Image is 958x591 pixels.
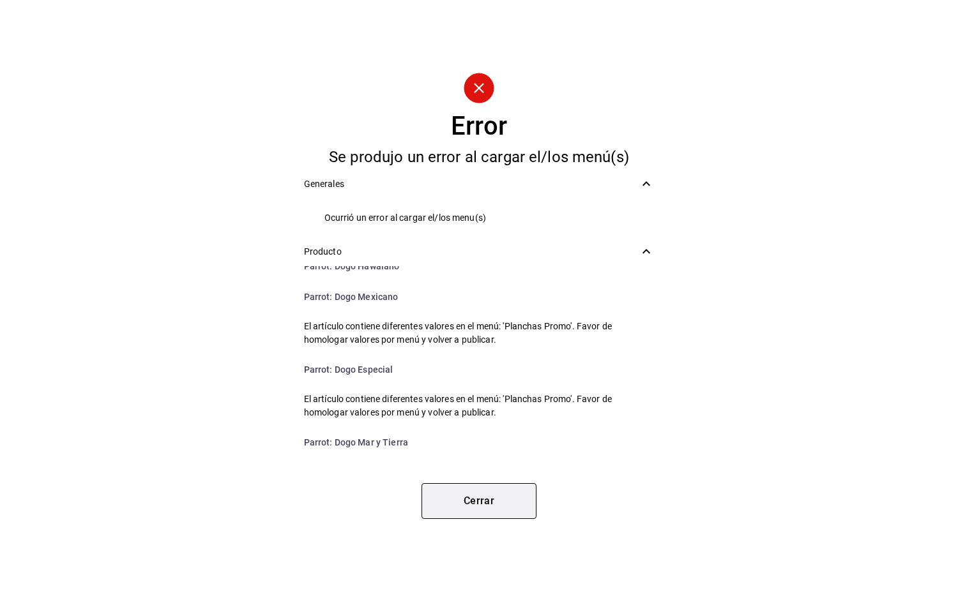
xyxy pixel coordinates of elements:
div: Error [451,114,507,139]
span: Parrot : [304,261,333,271]
li: Dogo Mexicano [294,281,665,312]
span: Parrot : [304,437,333,447]
span: El artículo contiene diferentes valores en el menú: 'Planchas Promo'. Favor de homologar valores ... [304,393,655,419]
span: Producto [304,245,639,258]
span: Ocurrió un error al cargar el/los menu(s) [324,211,655,225]
li: Dogo Hawaiano [294,251,665,281]
button: Cerrar [422,483,536,519]
span: Generales [304,177,639,191]
span: Parrot : [304,292,333,302]
div: Producto [294,237,665,266]
div: Se produjo un error al cargar el/los menú(s) [294,149,665,165]
li: Dogo Mar y Tierra [294,427,665,458]
span: El artículo contiene diferentes valores en el menú: 'Planchas Promo'. Favor de homologar valores ... [304,320,655,347]
li: Dogo Especial [294,354,665,385]
span: Parrot : [304,364,333,375]
div: Generales [294,170,665,198]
